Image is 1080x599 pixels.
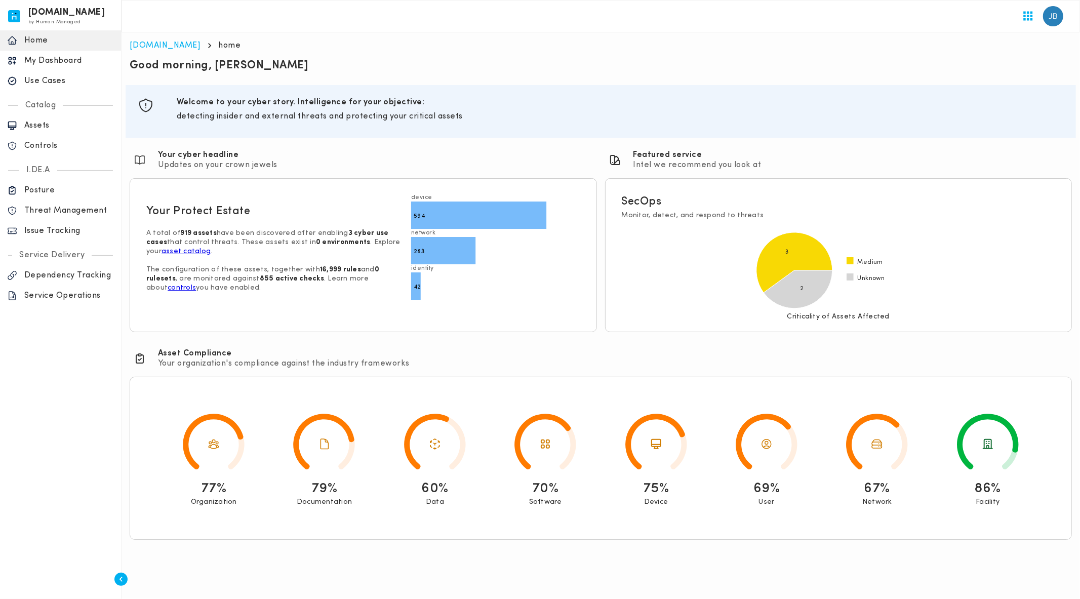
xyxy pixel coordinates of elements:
[411,230,436,236] text: network
[633,160,762,170] p: Intel we recommend you look at
[191,498,237,507] p: Organization
[130,41,1072,51] nav: breadcrumb
[177,97,1064,107] h6: Welcome to your cyber story. Intelligence for your objective:
[858,274,885,283] span: Unknown
[800,286,804,292] text: 2
[311,480,338,498] p: 79%
[24,291,114,301] p: Service Operations
[411,265,434,271] text: identity
[158,358,410,369] p: Your organization's compliance against the industry frameworks
[18,100,63,110] p: Catalog
[130,42,201,50] a: [DOMAIN_NAME]
[753,480,780,498] p: 69%
[643,480,669,498] p: 75%
[219,41,241,51] p: home
[759,498,775,507] p: User
[622,211,764,220] p: Monitor, detect, and respond to threats
[146,229,401,293] p: A total of have been discovered after enabling that control threats. These assets exist in . Expl...
[168,284,196,292] a: controls
[320,266,361,273] strong: 16,999 rules
[529,498,562,507] p: Software
[24,121,114,131] p: Assets
[864,480,891,498] p: 67%
[858,258,883,266] span: Medium
[28,19,81,25] span: by Human Managed
[862,498,892,507] p: Network
[24,270,114,281] p: Dependency Tracking
[414,249,425,255] text: 283
[785,249,789,255] text: 3
[28,9,105,16] h6: [DOMAIN_NAME]
[260,275,324,283] strong: 855 active checks
[24,56,114,66] p: My Dashboard
[24,76,114,86] p: Use Cases
[24,206,114,216] p: Threat Management
[24,35,114,46] p: Home
[414,284,421,290] text: 42
[426,498,444,507] p: Data
[24,226,114,236] p: Issue Tracking
[414,213,425,219] text: 594
[19,165,57,175] p: I.DE.A
[1043,6,1063,26] img: Janelle Bardinas
[532,480,559,498] p: 70%
[644,498,668,507] p: Device
[421,480,449,498] p: 60%
[622,195,662,209] h5: SecOps
[158,348,410,358] h6: Asset Compliance
[162,248,211,255] a: asset catalog
[297,498,352,507] p: Documentation
[24,185,114,195] p: Posture
[146,205,251,219] h5: Your Protect Estate
[1039,2,1067,30] button: User
[633,150,762,160] h6: Featured service
[787,312,890,322] p: Criticality of Assets Affected
[24,141,114,151] p: Controls
[181,229,217,237] strong: 919 assets
[316,238,371,246] strong: 0 environments
[130,59,1072,73] p: Good morning, [PERSON_NAME]
[976,498,999,507] p: Facility
[411,194,432,201] text: device
[12,250,92,260] p: Service Delivery
[201,480,227,498] p: 77%
[8,10,20,22] img: invicta.io
[975,480,1002,498] p: 86%
[177,111,1064,122] p: detecting insider and external threats and protecting your critical assets
[158,160,277,170] p: Updates on your crown jewels
[158,150,277,160] h6: Your cyber headline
